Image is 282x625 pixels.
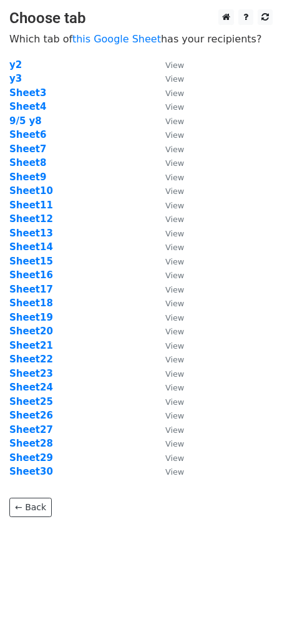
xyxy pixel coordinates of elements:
small: View [165,229,184,238]
a: View [153,172,184,183]
a: View [153,101,184,112]
small: View [165,215,184,224]
small: View [165,341,184,351]
a: View [153,424,184,435]
a: View [153,312,184,323]
small: View [165,74,184,84]
a: View [153,256,184,267]
strong: 9/5 y8 [9,115,42,127]
a: View [153,143,184,155]
small: View [165,397,184,407]
a: Sheet12 [9,213,53,225]
a: View [153,284,184,295]
a: View [153,73,184,84]
a: View [153,185,184,196]
a: Sheet29 [9,452,53,463]
a: Sheet3 [9,87,46,99]
small: View [165,299,184,308]
a: View [153,340,184,351]
a: View [153,59,184,70]
a: Sheet9 [9,172,46,183]
small: View [165,145,184,154]
a: Sheet10 [9,185,53,196]
strong: Sheet23 [9,368,53,379]
small: View [165,243,184,252]
small: View [165,411,184,420]
small: View [165,425,184,435]
a: View [153,200,184,211]
small: View [165,158,184,168]
h3: Choose tab [9,9,273,27]
small: View [165,369,184,379]
strong: Sheet15 [9,256,53,267]
strong: Sheet21 [9,340,53,351]
small: View [165,117,184,126]
strong: Sheet19 [9,312,53,323]
strong: Sheet13 [9,228,53,239]
small: View [165,453,184,463]
small: View [165,439,184,448]
a: Sheet7 [9,143,46,155]
small: View [165,467,184,477]
a: Sheet20 [9,326,53,337]
a: Sheet17 [9,284,53,295]
small: View [165,201,184,210]
a: View [153,396,184,407]
a: this Google Sheet [72,33,161,45]
a: y2 [9,59,22,70]
a: View [153,368,184,379]
a: View [153,382,184,393]
a: View [153,213,184,225]
small: View [165,271,184,280]
a: Sheet30 [9,466,53,477]
a: View [153,466,184,477]
a: View [153,438,184,449]
a: Sheet22 [9,354,53,365]
small: View [165,257,184,266]
a: Sheet14 [9,241,53,253]
a: View [153,354,184,365]
small: View [165,313,184,322]
a: Sheet11 [9,200,53,211]
a: Sheet25 [9,396,53,407]
p: Which tab of has your recipients? [9,32,273,46]
a: View [153,87,184,99]
small: View [165,102,184,112]
small: View [165,355,184,364]
a: Sheet28 [9,438,53,449]
a: Sheet27 [9,424,53,435]
a: View [153,326,184,337]
strong: Sheet24 [9,382,53,393]
small: View [165,187,184,196]
small: View [165,130,184,140]
small: View [165,173,184,182]
small: View [165,89,184,98]
a: Sheet8 [9,157,46,168]
a: View [153,115,184,127]
small: View [165,61,184,70]
a: View [153,410,184,421]
a: View [153,129,184,140]
a: Sheet18 [9,298,53,309]
a: View [153,298,184,309]
a: Sheet4 [9,101,46,112]
a: Sheet26 [9,410,53,421]
a: y3 [9,73,22,84]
